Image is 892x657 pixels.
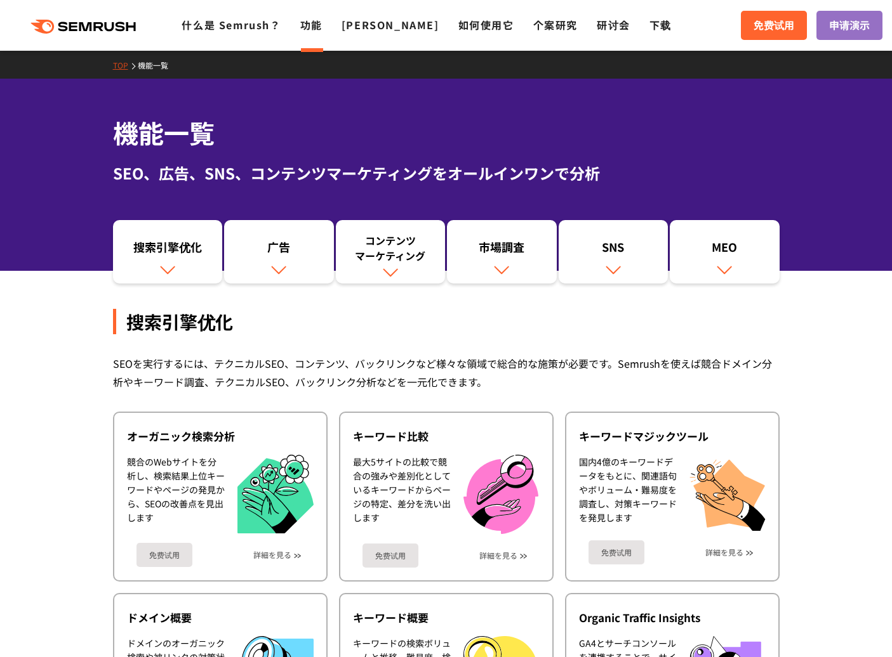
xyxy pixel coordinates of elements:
div: 广告 [230,239,328,261]
div: 競合のWebサイトを分析し、検索結果上位キーワードやページの発見から、SEOの改善点を見出します [127,455,225,534]
a: SNS [559,220,669,283]
a: 申请演示 [816,11,882,40]
a: コンテンツマーケティング [336,220,446,283]
div: キーワード概要 [353,610,540,625]
div: ドメイン概要 [127,610,314,625]
a: 詳細を見る [479,551,517,560]
div: MEO [676,239,773,261]
a: 搜索引擎优化 [113,220,223,283]
div: SEO、広告、SNS、コンテンツマーケティングをオールインワンで分析 [113,162,780,185]
div: オーガニック検索分析 [127,429,314,444]
a: 詳細を見る [253,550,291,559]
a: 功能 [300,17,323,32]
img: オーガニック検索分析 [237,455,314,534]
a: 个案研究 [533,17,578,32]
span: 申请演示 [829,17,870,34]
a: 免费试用 [136,543,192,567]
a: 如何使用它 [458,17,514,32]
div: 搜索引擎优化 [113,309,780,334]
a: 詳細を見る [705,548,743,557]
a: 广告 [224,220,334,283]
a: TOP [113,60,138,70]
a: 機能一覧 [138,60,178,70]
div: 市場調査 [453,239,550,261]
a: [PERSON_NAME] [342,17,439,32]
a: 下载 [649,17,672,32]
a: 免费试用 [363,543,418,568]
a: 免费试用 [589,540,644,564]
a: 免费试用 [741,11,807,40]
h1: 機能一覧 [113,114,780,152]
div: Organic Traffic Insights [579,610,766,625]
div: SNS [565,239,662,261]
div: キーワードマジックツール [579,429,766,444]
div: キーワード比較 [353,429,540,444]
div: 最大5サイトの比較で競合の強みや差別化としているキーワードからページの特定、差分を洗い出します [353,455,451,534]
a: 什么是 Semrush？ [182,17,281,32]
div: 国内4億のキーワードデータをもとに、関連語句やボリューム・難易度を調査し、対策キーワードを発見します [579,455,677,531]
div: SEOを実行するには、テクニカルSEO、コンテンツ、バックリンクなど様々な領域で総合的な施策が必要です。Semrushを使えば競合ドメイン分析やキーワード調査、テクニカルSEO、バックリンク分析... [113,355,780,391]
a: MEO [670,220,780,283]
a: 市場調査 [447,220,557,283]
img: キーワードマジックツール [689,455,766,531]
img: キーワード比較 [463,455,538,534]
span: 免费试用 [754,17,794,34]
a: 研讨会 [597,17,630,32]
div: 搜索引擎优化 [119,239,216,261]
div: コンテンツ マーケティング [342,233,439,263]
